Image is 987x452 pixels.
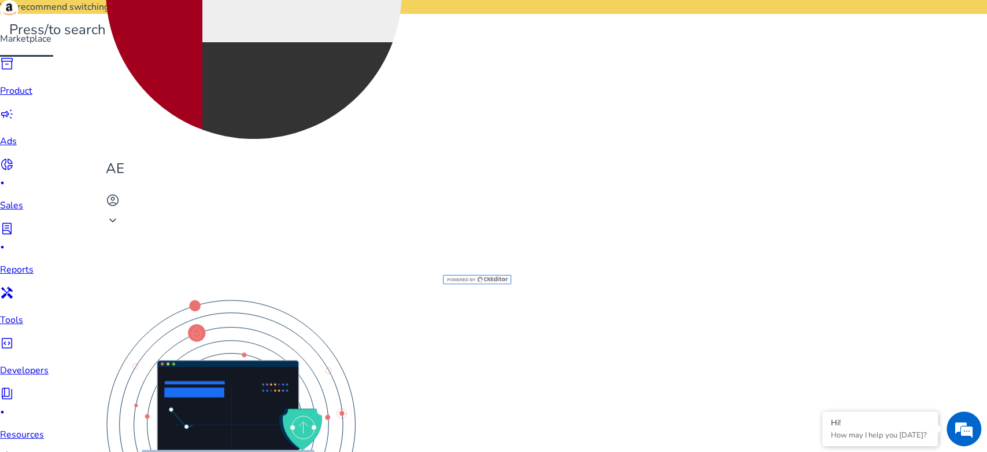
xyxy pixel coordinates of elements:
[831,417,929,428] div: Hi!
[106,214,120,227] span: keyboard_arrow_down
[831,430,929,440] p: How may I help you today?
[9,20,106,40] p: Press to search
[106,193,120,207] span: account_circle
[446,277,475,282] span: Powered by
[106,159,402,179] p: AE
